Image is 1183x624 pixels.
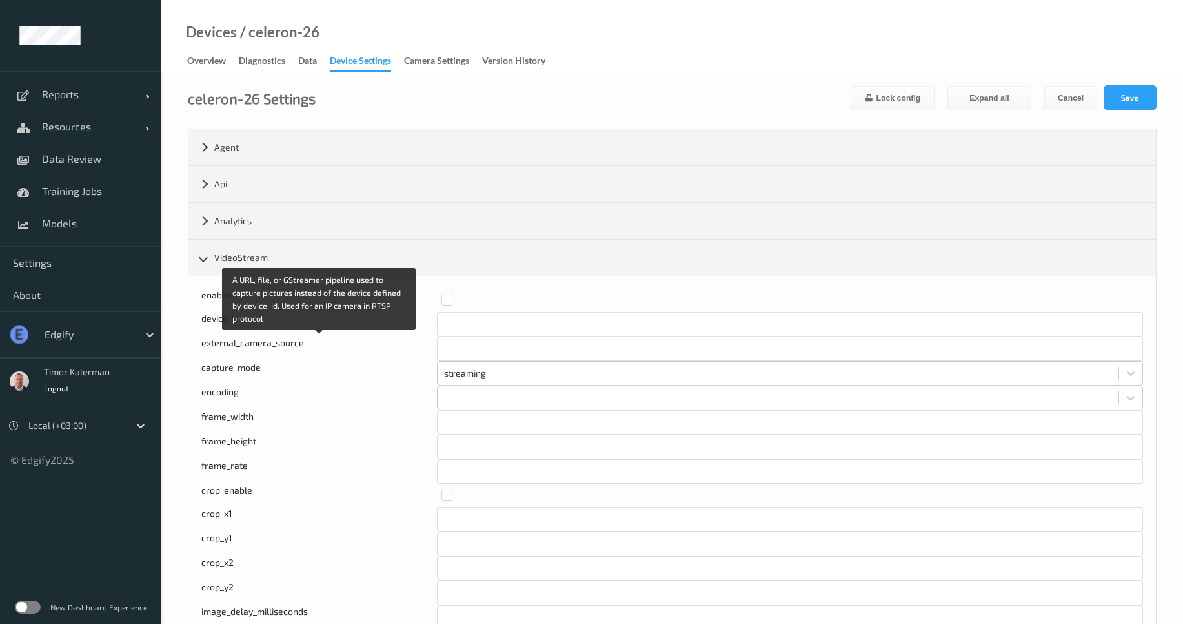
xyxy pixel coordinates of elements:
div: Data [298,54,317,70]
div: / celeron-26 [237,26,319,39]
div: frame_width [201,410,437,435]
div: Agent [188,129,1156,165]
div: Api [188,166,1156,202]
a: Version History [482,52,558,70]
button: Lock config [851,86,935,110]
div: Analytics [188,203,1156,239]
button: Save [1104,85,1157,110]
div: crop_y1 [201,532,437,556]
div: VideoStream [188,240,1156,276]
div: frame_rate [201,459,437,484]
a: Data [298,52,330,70]
div: crop_x1 [201,507,437,532]
div: capture_mode [201,361,437,386]
div: Overview [187,54,226,70]
div: Device Settings [330,54,391,72]
button: Cancel [1044,86,1097,110]
a: Diagnostics [239,52,298,70]
div: crop_x2 [201,556,437,581]
div: crop_enable [201,484,432,507]
div: frame_height [201,435,437,459]
div: external_camera_source [201,337,437,361]
div: celeron-26 Settings [188,92,316,105]
div: encoding [201,386,437,410]
a: Devices [186,26,237,39]
a: Device Settings [330,52,404,72]
div: Version History [482,54,545,70]
div: Camera Settings [404,54,469,70]
div: Diagnostics [239,54,285,70]
a: Overview [187,52,239,70]
div: crop_y2 [201,581,437,605]
button: Expand all [947,86,1031,110]
a: Camera Settings [404,52,482,70]
div: enabled [201,289,432,312]
div: device_id [201,312,437,337]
